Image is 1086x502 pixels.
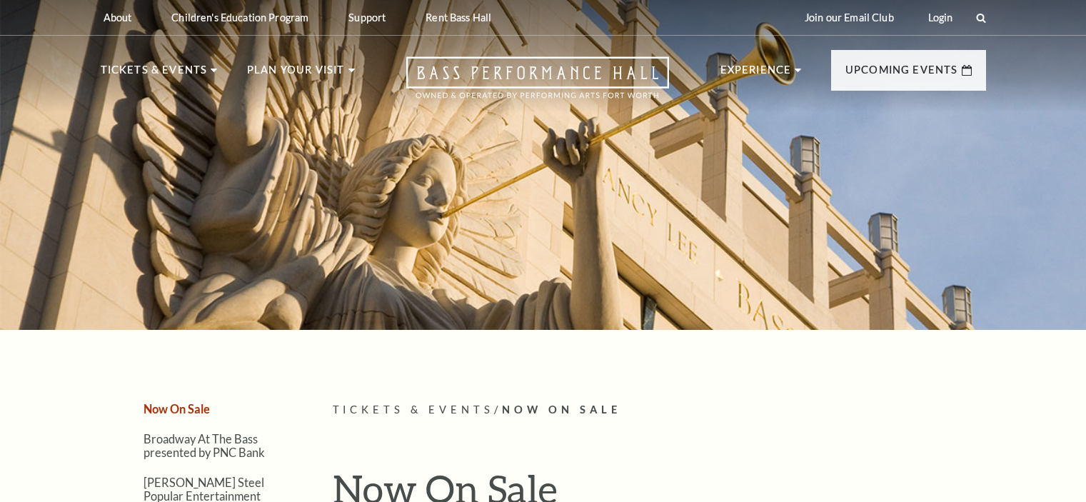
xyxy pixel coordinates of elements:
p: Plan Your Visit [247,61,345,87]
p: Rent Bass Hall [426,11,491,24]
span: Tickets & Events [333,403,495,416]
a: Broadway At The Bass presented by PNC Bank [144,432,265,459]
p: / [333,401,986,419]
span: Now On Sale [502,403,621,416]
p: Upcoming Events [845,61,958,87]
p: Support [348,11,386,24]
p: About [104,11,132,24]
p: Tickets & Events [101,61,208,87]
p: Experience [720,61,792,87]
a: Now On Sale [144,402,210,416]
p: Children's Education Program [171,11,308,24]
